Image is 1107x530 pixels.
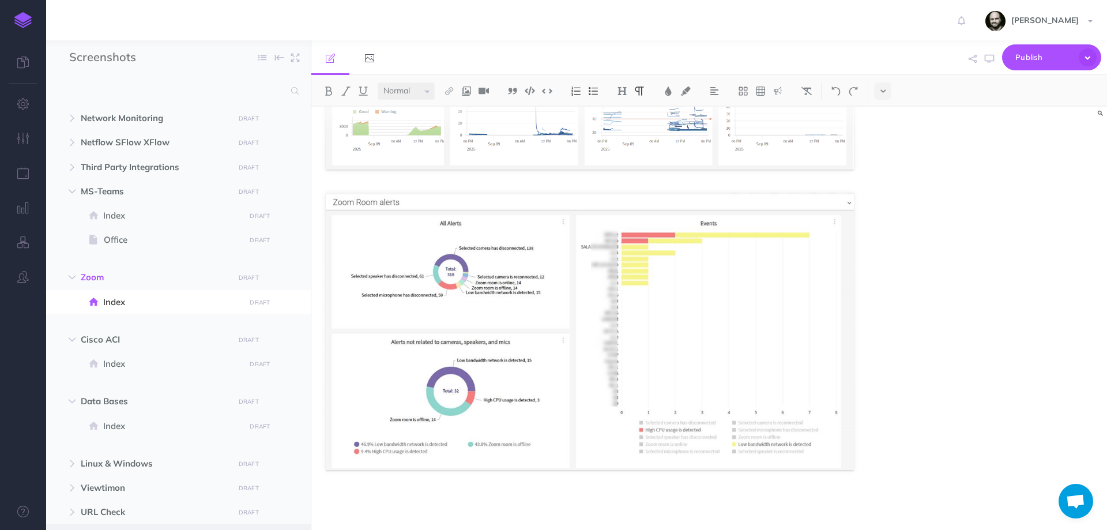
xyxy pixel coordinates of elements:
button: DRAFT [234,482,263,495]
button: DRAFT [234,271,263,284]
div: Chat abierto [1059,484,1093,518]
img: Headings dropdown button [617,87,627,96]
img: fYsxTL7xyiRwVNfLOwtv2ERfMyxBnxhkboQPdXU4.jpeg [985,11,1006,31]
img: Text background color button [680,87,691,96]
span: Viewtimon [81,481,227,495]
small: DRAFT [239,274,259,281]
img: Create table button [755,87,766,96]
small: DRAFT [250,212,270,220]
small: DRAFT [239,164,259,171]
button: DRAFT [234,395,263,408]
span: Index [103,209,242,223]
small: DRAFT [239,188,259,196]
img: logo-mark.svg [14,12,32,28]
span: Index [103,357,242,371]
img: Callout dropdown menu button [773,87,783,96]
button: DRAFT [246,209,274,223]
span: Zoom [81,270,227,284]
img: Code block button [525,87,535,95]
span: MS-Teams [81,185,227,198]
button: DRAFT [246,420,274,433]
span: Third Party Integrations [81,160,227,174]
button: DRAFT [234,161,263,174]
button: DRAFT [246,234,274,247]
small: DRAFT [250,299,270,306]
button: DRAFT [246,358,274,371]
small: DRAFT [239,484,259,492]
img: 38VWXi1wFB4YeiLTSE6u.png [326,193,854,470]
img: Link button [444,87,454,96]
img: Add image button [461,87,472,96]
button: Publish [1002,44,1101,70]
img: Underline button [358,87,368,96]
img: Clear styles button [801,87,812,96]
span: Index [103,295,242,309]
small: DRAFT [239,398,259,405]
small: DRAFT [239,115,259,122]
img: Italic button [341,87,351,96]
button: DRAFT [234,112,263,125]
span: URL Check [81,505,227,519]
img: Ordered list button [571,87,581,96]
span: Data Bases [81,394,227,408]
small: DRAFT [250,360,270,368]
span: [PERSON_NAME] [1006,15,1085,25]
small: DRAFT [250,423,270,430]
span: Linux & Windows [81,457,227,471]
img: Undo [831,87,841,96]
small: DRAFT [239,336,259,344]
button: DRAFT [234,136,263,149]
img: Text color button [663,87,673,96]
input: Documentation Name [69,49,205,66]
img: Inline code button [542,87,552,95]
span: Index [103,419,242,433]
span: Cisco ACI [81,333,227,347]
img: Bold button [323,87,334,96]
img: Unordered list button [588,87,598,96]
img: Paragraph button [634,87,645,96]
img: Alignment dropdown menu button [709,87,720,96]
small: DRAFT [239,139,259,146]
button: DRAFT [234,506,263,519]
span: Office [104,233,242,247]
span: Publish [1015,48,1073,66]
img: Redo [848,87,859,96]
button: DRAFT [234,333,263,347]
button: DRAFT [246,296,274,309]
button: DRAFT [234,185,263,198]
small: DRAFT [250,236,270,244]
small: DRAFT [239,460,259,468]
button: DRAFT [234,457,263,471]
input: Search [69,81,284,102]
span: Netflow SFlow XFlow [81,136,227,149]
img: Blockquote button [507,87,518,96]
small: DRAFT [239,509,259,516]
img: Add video button [479,87,489,96]
span: Network Monitoring [81,111,227,125]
